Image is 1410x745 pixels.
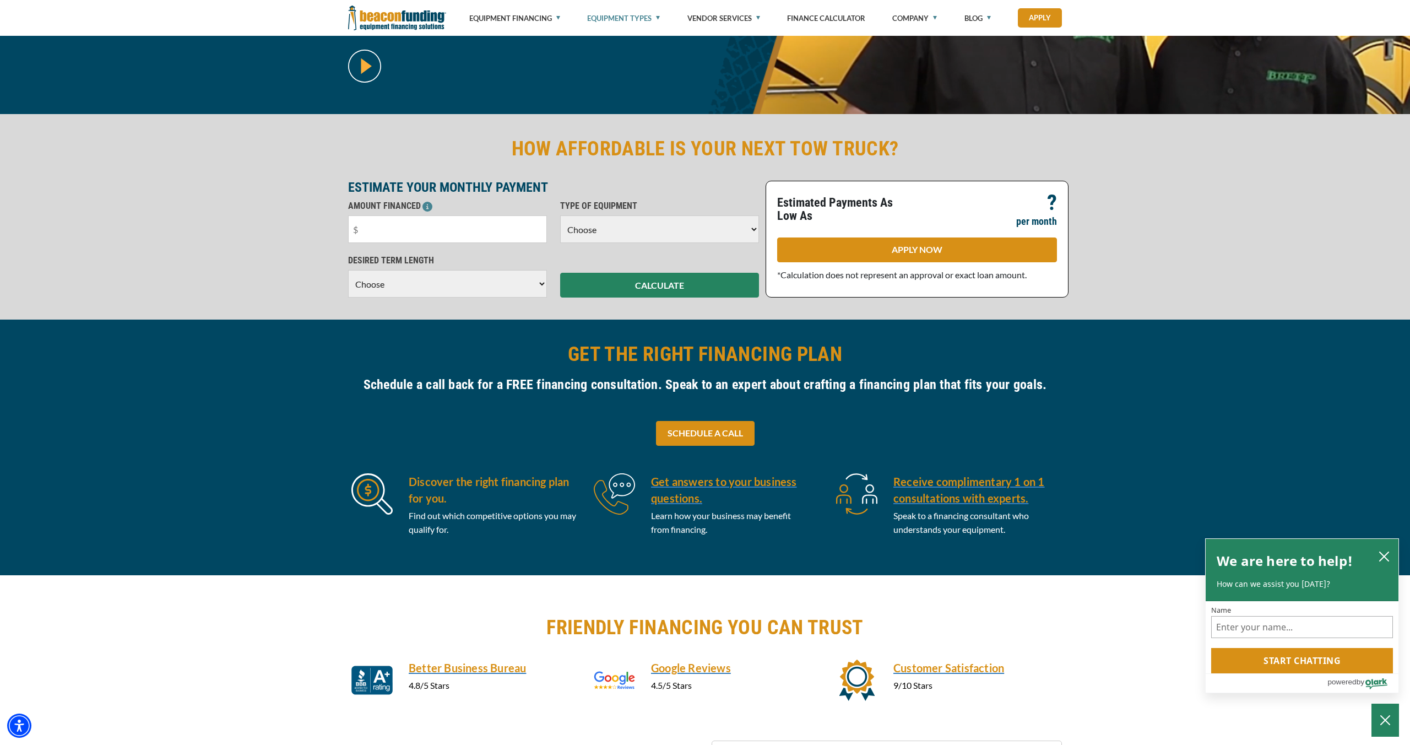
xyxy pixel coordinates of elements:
[651,660,820,676] a: Google Reviews
[1375,548,1393,564] button: close chatbox
[1211,648,1393,673] button: Start chatting
[893,510,1029,535] span: Speak to a financing consultant who understands your equipment.
[1357,675,1364,689] span: by
[348,375,1062,394] h4: Schedule a call back for a FREE financing consultation. Speak to an expert about crafting a finan...
[777,196,910,223] p: Estimated Payments As Low As
[1217,550,1353,572] h2: We are here to help!
[1217,579,1387,590] p: How can we assist you [DATE]?
[893,660,1062,676] a: Customer Satisfaction
[1205,538,1399,694] div: olark chatbox
[1327,675,1356,689] span: powered
[1327,674,1398,693] a: Powered by Olark
[348,342,1062,367] h2: GET THE RIGHT FINANCING PLAN
[409,473,577,506] h5: Discover the right financing plan for you.
[348,50,381,83] img: video modal pop-up play button
[1018,8,1062,28] a: Apply
[560,273,759,298] button: CALCULATE
[348,254,547,267] p: DESIRED TERM LENGTH
[348,215,547,243] input: $
[1047,196,1057,209] p: ?
[651,473,820,506] a: Get answers to your business questions.
[409,660,577,676] a: Better Business Bureau
[348,181,759,194] p: ESTIMATE YOUR MONTHLY PAYMENT
[348,199,547,213] p: AMOUNT FINANCED
[893,679,1062,692] p: 9/10 Stars
[1016,215,1057,228] p: per month
[1371,704,1399,737] button: Close Chatbox
[409,510,576,535] span: Find out which competitive options you may qualify for.
[348,136,1062,161] h2: HOW AFFORDABLE IS YOUR NEXT TOW TRUCK?
[893,473,1062,506] a: Receive complimentary 1 on 1 consultations with experts.
[7,714,31,738] div: Accessibility Menu
[1211,616,1393,638] input: Name
[560,199,759,213] p: TYPE OF EQUIPMENT
[409,679,577,692] p: 4.8/5 Stars
[836,660,877,701] img: icon
[777,237,1057,262] a: APPLY NOW
[594,660,635,701] img: icon
[656,421,755,446] a: SCHEDULE A CALL - open in a new tab
[777,269,1027,280] span: *Calculation does not represent an approval or exact loan amount.
[348,615,1062,640] h2: FRIENDLY FINANCING YOU CAN TRUST
[1211,607,1393,614] label: Name
[651,510,791,535] span: Learn how your business may benefit from financing.
[651,679,820,692] p: 4.5/5 Stars
[351,660,393,701] img: A blue badge featuring the BBB logo and an A+ rating.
